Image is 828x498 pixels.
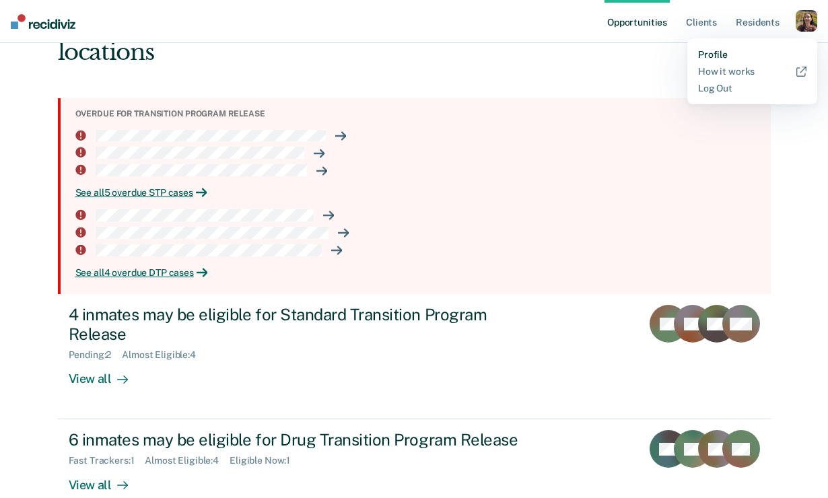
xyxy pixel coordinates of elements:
img: Recidiviz [11,14,75,29]
div: Eligible Now : 1 [230,455,301,466]
div: Almost Eligible : 4 [145,455,230,466]
div: 4 inmates may be eligible for Standard Transition Program Release [69,305,541,344]
a: How it works [698,66,806,77]
div: View all [69,361,144,387]
a: Log Out [698,83,806,94]
div: Fast Trackers : 1 [69,455,145,466]
a: Profile [698,49,806,61]
div: Almost Eligible : 4 [122,349,207,361]
div: 6 inmates may be eligible for Drug Transition Program Release [69,430,541,450]
div: View all [69,466,144,493]
a: See all5 overdue STP cases [75,187,760,199]
div: See all 5 overdue STP cases [75,187,760,199]
a: See all4 overdue DTP cases [75,267,760,279]
div: Pending : 2 [69,349,123,361]
div: See all 4 overdue DTP cases [75,267,760,279]
div: Overdue for transition program release [75,109,760,118]
a: 4 inmates may be eligible for Standard Transition Program ReleasePending:2Almost Eligible:4View all [58,294,771,419]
